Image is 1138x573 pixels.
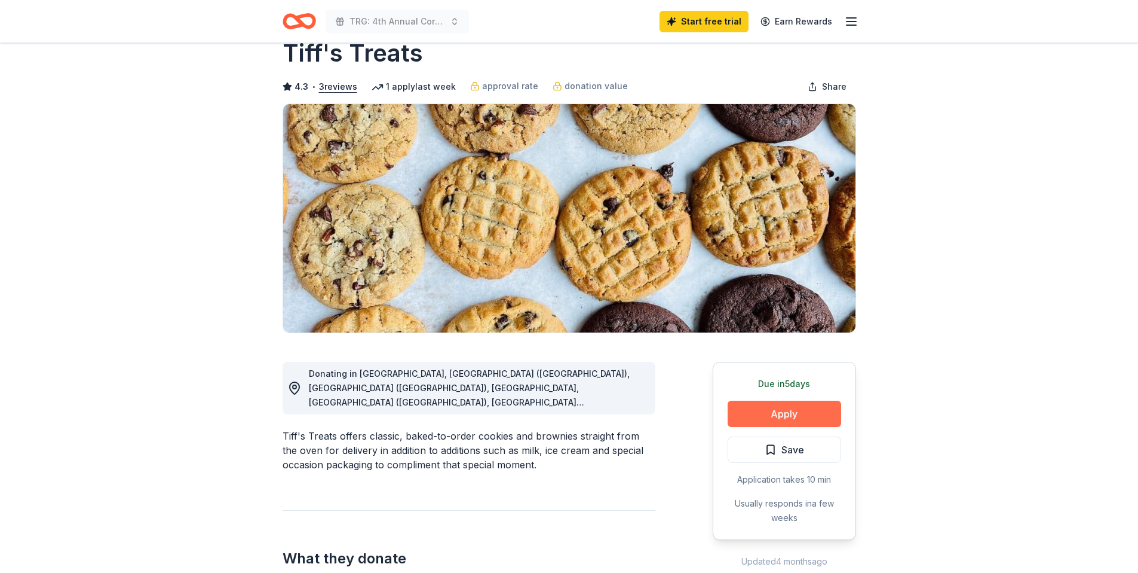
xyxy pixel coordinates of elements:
button: TRG: 4th Annual Cornhole Tournament Benefiting Local Veterans & First Responders [326,10,469,33]
span: donation value [565,79,628,93]
div: Usually responds in a few weeks [728,496,841,525]
a: Start free trial [660,11,749,32]
button: Save [728,437,841,463]
span: TRG: 4th Annual Cornhole Tournament Benefiting Local Veterans & First Responders [349,14,445,29]
a: Earn Rewards [753,11,839,32]
a: donation value [553,79,628,93]
div: Tiff's Treats offers classic, baked-to-order cookies and brownies straight from the oven for deli... [283,429,655,472]
span: Donating in [GEOGRAPHIC_DATA], [GEOGRAPHIC_DATA] ([GEOGRAPHIC_DATA]), [GEOGRAPHIC_DATA] ([GEOGRAP... [309,368,632,465]
span: Save [781,442,804,458]
span: Share [822,80,846,94]
button: Apply [728,401,841,427]
div: Application takes 10 min [728,473,841,487]
span: 4.3 [295,80,308,94]
div: Updated 4 months ago [713,554,856,569]
button: 3reviews [319,80,357,94]
h1: Tiff's Treats [283,36,423,70]
span: • [311,82,315,92]
a: approval rate [470,79,538,93]
button: Share [798,75,856,99]
div: 1 apply last week [372,80,456,94]
a: Home [283,7,316,35]
img: Image for Tiff's Treats [283,104,855,333]
span: approval rate [482,79,538,93]
h2: What they donate [283,549,655,568]
div: Due in 5 days [728,377,841,391]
